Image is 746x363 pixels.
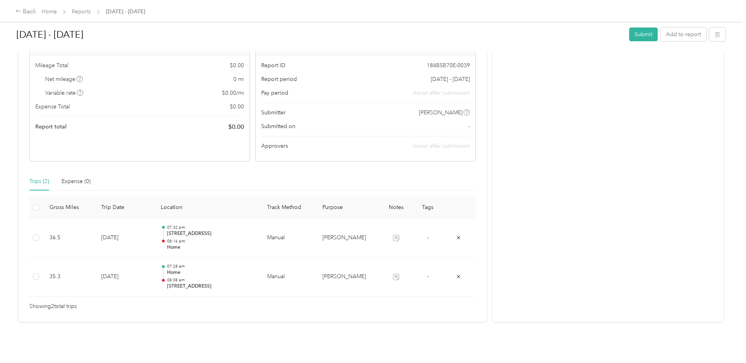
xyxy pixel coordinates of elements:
[167,230,255,237] p: [STREET_ADDRESS]
[43,257,95,297] td: 35.3
[106,7,145,16] span: [DATE] - [DATE]
[261,108,286,117] span: Submitter
[167,277,255,283] p: 08:08 am
[316,197,380,218] th: Purpose
[629,27,658,41] button: Submit
[412,197,444,218] th: Tags
[45,89,84,97] span: Variable rate
[431,75,470,83] span: [DATE] - [DATE]
[29,302,77,311] span: Showing 2 total trips
[35,61,68,70] span: Mileage Total
[427,61,470,70] span: 184B5B70E-0039
[261,75,297,83] span: Report period
[261,122,295,130] span: Submitted on
[72,8,91,15] a: Reports
[261,257,316,297] td: Manual
[62,177,91,186] div: Expense (0)
[261,142,288,150] span: Approvers
[427,234,429,241] span: -
[230,61,244,70] span: $ 0.00
[412,89,470,97] span: shown after submission
[316,218,380,258] td: Acosta
[261,197,316,218] th: Track Method
[35,123,67,131] span: Report total
[230,103,244,111] span: $ 0.00
[42,8,57,15] a: Home
[233,75,244,83] span: 0 mi
[43,197,95,218] th: Gross Miles
[155,197,261,218] th: Location
[95,218,155,258] td: [DATE]
[16,25,624,44] h1: Aug 16 - 31, 2025
[35,103,70,111] span: Expense Total
[43,218,95,258] td: 36.5
[261,218,316,258] td: Manual
[427,273,429,280] span: -
[261,89,288,97] span: Pay period
[167,283,255,290] p: [STREET_ADDRESS]
[380,197,412,218] th: Notes
[95,257,155,297] td: [DATE]
[412,143,470,149] span: shown after submission
[29,177,49,186] div: Trips (2)
[261,61,286,70] span: Report ID
[95,197,155,218] th: Trip Date
[16,7,36,16] div: Back
[702,319,746,363] iframe: Everlance-gr Chat Button Frame
[167,244,255,251] p: Home
[468,122,470,130] span: -
[45,75,83,83] span: Net mileage
[167,238,255,244] p: 08:16 pm
[222,89,244,97] span: $ 0.00 / mi
[419,108,462,117] span: [PERSON_NAME]
[316,257,380,297] td: Acosta
[167,225,255,230] p: 07:32 pm
[167,264,255,269] p: 07:28 am
[167,269,255,276] p: Home
[228,122,244,132] span: $ 0.00
[660,27,706,41] button: Add to report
